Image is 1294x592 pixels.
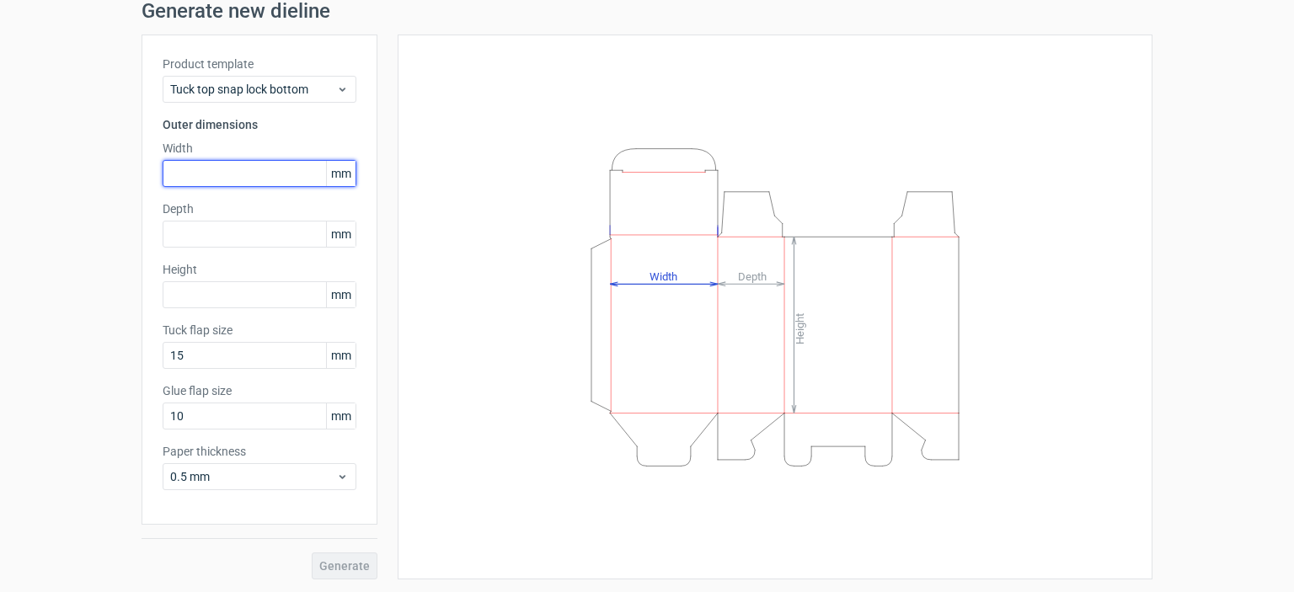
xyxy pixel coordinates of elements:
[163,56,356,72] label: Product template
[794,312,806,344] tspan: Height
[163,200,356,217] label: Depth
[163,322,356,339] label: Tuck flap size
[326,343,356,368] span: mm
[163,382,356,399] label: Glue flap size
[170,81,336,98] span: Tuck top snap lock bottom
[142,1,1152,21] h1: Generate new dieline
[326,282,356,307] span: mm
[326,221,356,247] span: mm
[163,443,356,460] label: Paper thickness
[326,403,356,429] span: mm
[738,269,767,282] tspan: Depth
[170,468,336,485] span: 0.5 mm
[163,261,356,278] label: Height
[163,140,356,157] label: Width
[163,116,356,133] h3: Outer dimensions
[650,269,677,282] tspan: Width
[326,161,356,186] span: mm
